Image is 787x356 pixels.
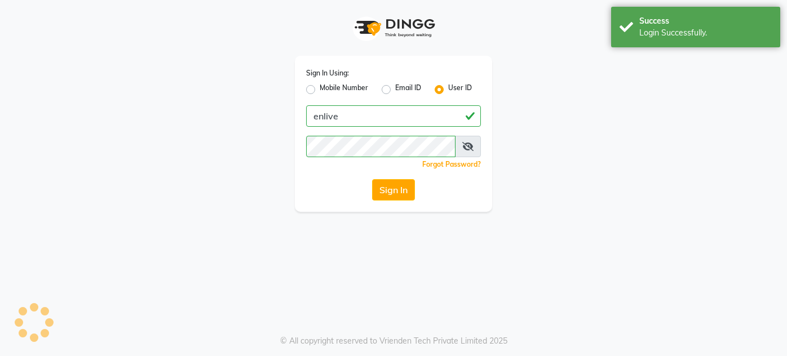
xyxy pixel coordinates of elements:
[639,15,772,27] div: Success
[306,136,456,157] input: Username
[320,83,368,96] label: Mobile Number
[306,68,349,78] label: Sign In Using:
[372,179,415,201] button: Sign In
[395,83,421,96] label: Email ID
[422,160,481,168] a: Forgot Password?
[639,27,772,39] div: Login Successfully.
[348,11,439,44] img: logo1.svg
[448,83,472,96] label: User ID
[306,105,481,127] input: Username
